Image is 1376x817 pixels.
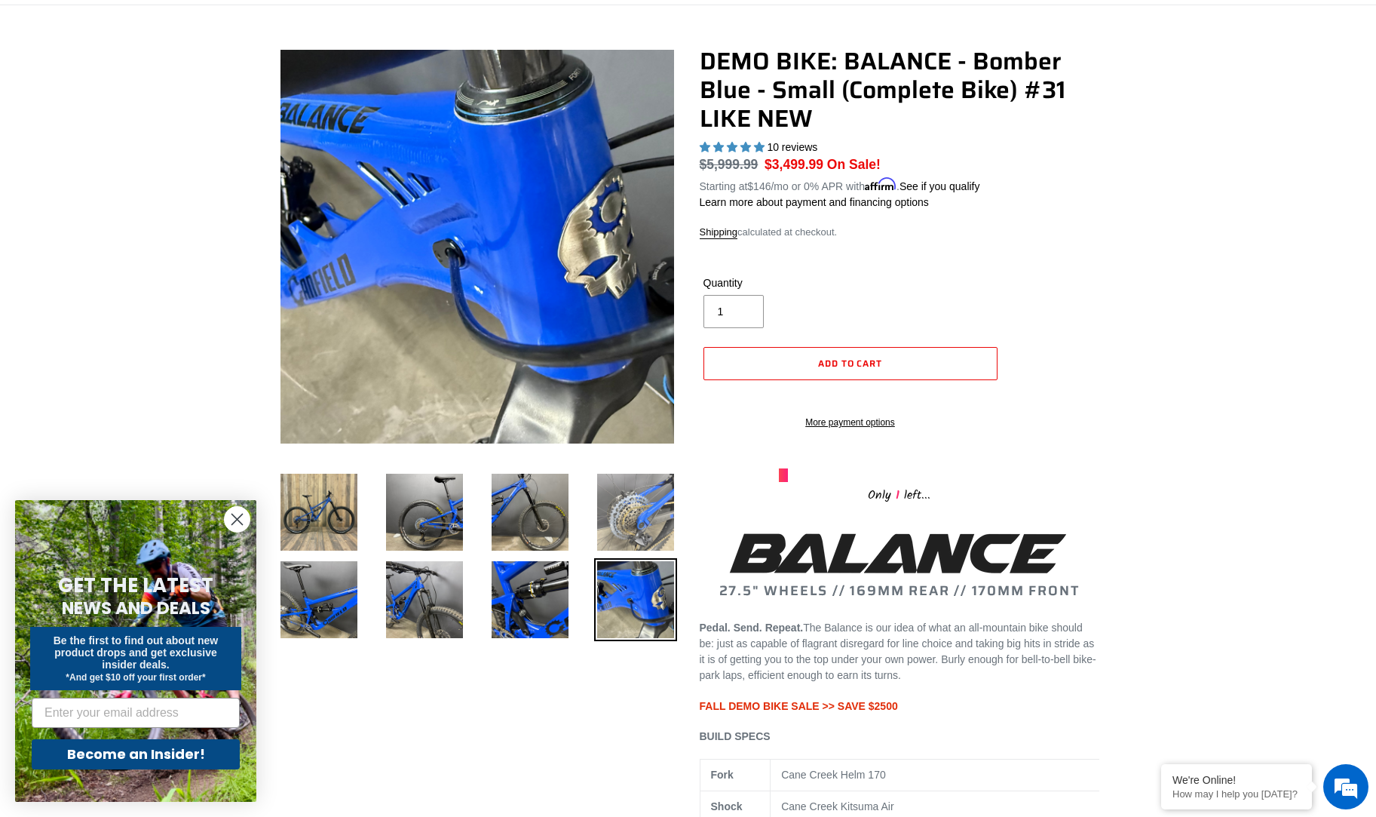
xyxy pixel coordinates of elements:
p: Starting at /mo or 0% APR with . [700,175,980,195]
span: $3,499.99 [765,157,823,172]
label: Quantity [703,275,847,291]
img: Load image into Gallery viewer, DEMO_BIKE_BALANCE_-_Bomber_Blue_-_Small-Complete_Bike-Whole [277,471,360,554]
input: Enter your email address [32,698,240,728]
span: Add to cart [818,356,883,370]
s: $5,999.99 [700,157,758,172]
a: Learn more about payment and financing options [700,196,929,208]
h1: DEMO BIKE: BALANCE - Bomber Blue - Small (Complete Bike) #31 LIKE NEW [700,47,1099,134]
span: 1 [891,486,904,505]
span: Affirm [865,178,896,191]
a: Shipping [700,226,738,239]
h2: 27.5" WHEELS // 169MM REAR // 170MM FRONT [700,528,1099,599]
textarea: Type your message and hit 'Enter' [8,412,287,465]
img: Load image into Gallery viewer, DEMO_BIKE_BALANCE_-_Bomber_Blue_-_Small-Complete_Bike-Shox Only [489,558,572,641]
span: 10 reviews [767,141,817,153]
a: More payment options [703,416,998,429]
span: 5.00 stars [700,141,768,153]
div: Chat with us now [101,84,276,104]
span: *And get $10 off your first order* [66,672,205,683]
span: BUILD SPECS [700,730,771,742]
div: calculated at checkout. [700,225,1099,240]
img: d_696896380_company_1647369064580_696896380 [48,75,86,113]
img: Load image into Gallery viewer, Balance-SM-Blue-Helm-Kitsuma-Complete Bike-cassette [594,471,677,554]
div: We're Online! [1172,774,1301,786]
span: FALL DEMO BIKE SALE >> SAVE $2500 [700,700,898,712]
img: Load image into Gallery viewer, DEMO_BIKE_BALANCE_-_Bomber_Blue_-_Small-Complete_Bike-Fork [383,558,466,641]
b: Shock [711,800,743,812]
span: On Sale! [827,155,881,174]
p: How may I help you today? [1172,788,1301,800]
a: See if you qualify - Learn more about Affirm Financing (opens in modal) [899,180,980,192]
img: Load image into Gallery viewer, DEMO_BIKE_BALANCE_-_Bomber_Blue_-_Small-Complete_Bike-Rear [383,471,466,554]
span: GET THE LATEST [58,572,213,599]
div: Only left... [779,482,1020,505]
b: Fork [711,769,734,781]
div: Navigation go back [17,83,39,106]
span: We're online! [87,190,208,342]
span: NEWS AND DEALS [62,596,210,620]
button: Add to cart [703,347,998,380]
button: Become an Insider! [32,739,240,769]
span: $146 [747,180,771,192]
img: Load image into Gallery viewer, DEMO_BIKE_BALANCE_-_Bomber_Blue_-_Small-Complete_Bike-Shox [277,558,360,641]
span: Be the first to find out about new product drops and get exclusive insider deals. [54,634,219,671]
span: Cane Creek Kitsuma Air [781,800,893,812]
b: Pedal. Send. Repeat. [700,622,804,634]
span: Cane Creek Helm 170 [781,769,886,781]
p: The Balance is our idea of what an all-mountain bike should be: just as capable of flagrant disre... [700,620,1099,683]
img: Load image into Gallery viewer, DEMO_BIKE_BALANCE_-_Bomber_Blue_-_Small-Complete_Bike-Front [489,471,572,554]
div: Minimize live chat window [247,8,283,44]
img: Load image into Gallery viewer, DEMO_BIKE_BALANCE_-_Bomber_Blue_-_Small-Complete_Bike-Headbadge [594,558,677,641]
button: Close dialog [224,506,250,533]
